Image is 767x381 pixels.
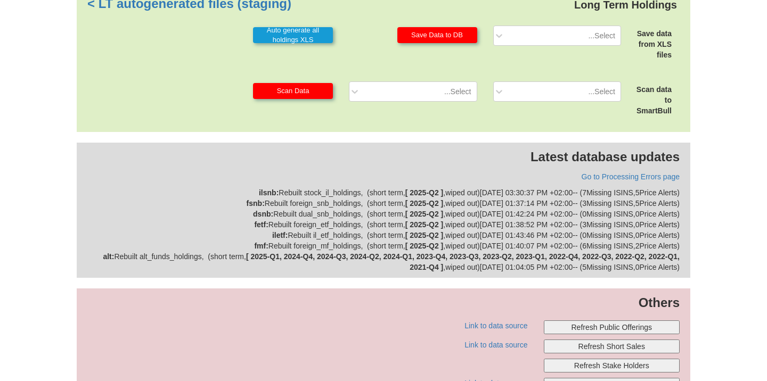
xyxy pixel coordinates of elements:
p: Latest database updates [87,148,680,166]
strong: dsnb : [253,210,273,218]
div: Save data from XLS files [629,28,672,60]
strong: fetf : [254,220,268,229]
strong: fmf : [254,242,268,250]
button: Refresh Stake Holders [544,359,680,372]
button: Scan Data [253,83,333,99]
div: Rebuilt foreign_etf_holdings , ( short term , , wiped out ) [DATE] 01:38:52 PM +02:00 -- ( 3 Miss... [87,219,680,230]
strong: fsnb : [247,199,265,208]
b: [ 2025-Q2 ] [405,231,444,239]
strong: iletf : [272,231,288,239]
button: Refresh Short Sales [544,339,680,353]
a: Link to data source [464,321,527,330]
button: Save Data to DB [397,27,477,43]
b: [ 2025-Q2 ] [405,220,444,229]
strong: ilsnb : [259,188,279,197]
div: Select... [588,86,615,97]
div: Rebuilt alt_funds_holdings , ( short term , , wiped out ) [DATE] 01:04:05 PM +02:00 -- ( 5 Missin... [87,251,680,272]
div: Select... [588,30,615,41]
strong: alt : [103,252,114,261]
button: Auto generate all holdings XLS [253,27,333,43]
div: Rebuilt foreign_mf_holdings , ( short term , , wiped out ) [DATE] 01:40:07 PM +02:00 -- ( 6 Missi... [87,241,680,251]
b: [ 2025-Q2 ] [405,199,444,208]
div: Rebuilt dual_snb_holdings , ( short term , , wiped out ) [DATE] 01:42:24 PM +02:00 -- ( 0 Missing... [87,209,680,219]
b: [ 2025-Q1, 2024-Q4, 2024-Q3, 2024-Q2, 2024-Q1, 2023-Q4, 2023-Q3, 2023-Q2, 2023-Q1, 2022-Q4, 2022-... [246,252,680,271]
a: Go to Processing Errors page [582,172,680,181]
div: Select... [444,86,471,97]
div: Scan data to SmartBull [629,84,672,116]
div: Rebuilt stock_il_holdings , ( short term , , wiped out ) [DATE] 03:30:37 PM +02:00 -- ( 7 Missing... [87,187,680,198]
a: Link to data source [464,341,527,349]
b: [ 2025-Q2 ] [405,242,444,250]
b: [ 2025-Q2 ] [405,188,444,197]
div: Rebuilt foreign_snb_holdings , ( short term , , wiped out ) [DATE] 01:37:14 PM +02:00 -- ( 3 Miss... [87,198,680,209]
div: Rebuilt il_etf_holdings , ( short term , , wiped out ) [DATE] 01:43:46 PM +02:00 -- ( 0 Missing I... [87,230,680,241]
p: Others [87,294,680,312]
b: [ 2025-Q2 ] [405,210,444,218]
button: Refresh Public Offerings [544,320,680,334]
